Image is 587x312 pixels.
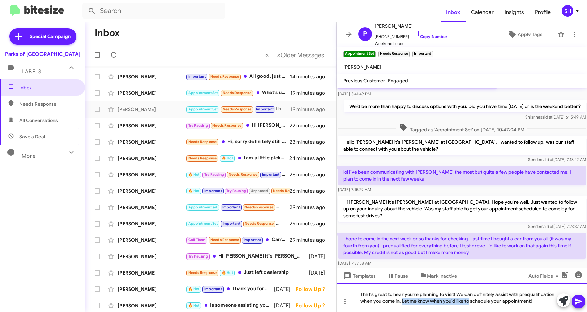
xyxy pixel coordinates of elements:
[188,221,218,226] span: Appointment Set
[413,270,462,282] button: Mark Inactive
[210,74,239,79] span: Needs Response
[22,153,36,159] span: More
[256,107,274,111] span: Important
[186,285,274,293] div: Thank you for that information. To get you the max value on your trade, an in person appraisal is...
[290,90,330,96] div: 19 minutes ago
[375,22,447,30] span: [PERSON_NAME]
[562,5,573,17] div: SH
[290,220,331,227] div: 29 minutes ago
[290,155,331,162] div: 24 minutes ago
[226,189,246,193] span: Try Pausing
[290,139,331,145] div: 23 minutes ago
[523,270,567,282] button: Auto Fields
[427,270,457,282] span: Mark Inactive
[118,122,186,129] div: [PERSON_NAME]
[296,286,330,293] div: Follow Up ?
[265,51,269,59] span: «
[118,220,186,227] div: [PERSON_NAME]
[223,221,240,226] span: Important
[186,105,290,113] div: I hope to come in the next week or so thanks for checking. Last time I bought a car from you all ...
[277,51,281,59] span: »
[186,73,290,80] div: All good, just in a holding pattern for now
[338,261,371,266] span: [DATE] 7:33:58 AM
[273,189,302,193] span: Needs Response
[118,302,186,309] div: [PERSON_NAME]
[118,73,186,80] div: [PERSON_NAME]
[412,51,433,57] small: Important
[95,28,120,38] h1: Inbox
[188,123,208,128] span: Try Pausing
[290,188,331,194] div: 26 minutes ago
[186,122,290,129] div: Hi [PERSON_NAME], I ended up purchasing a vehicle back in July.
[210,238,239,242] span: Needs Response
[245,221,274,226] span: Needs Response
[188,156,217,160] span: Needs Response
[290,122,331,129] div: 22 minutes ago
[19,84,77,91] span: Inbox
[188,172,200,177] span: 🔥 Hot
[186,220,290,228] div: I'm keeping my car
[290,106,330,113] div: 19 minutes ago
[244,238,261,242] span: Important
[118,286,186,293] div: [PERSON_NAME]
[204,172,224,177] span: Try Pausing
[30,33,71,40] span: Special Campaign
[529,2,556,22] a: Profile
[19,133,45,140] span: Save a Deal
[308,269,331,276] div: [DATE]
[188,238,206,242] span: Call Them
[273,48,328,62] button: Next
[222,270,233,275] span: 🔥 Hot
[338,91,371,96] span: [DATE] 3:41:49 PM
[188,303,200,308] span: 🔥 Hot
[381,270,413,282] button: Pause
[118,139,186,145] div: [PERSON_NAME]
[186,154,290,162] div: I am a little picky though and I'm not sure there's a model with the color finishes I'd want to s...
[204,189,222,193] span: Important
[343,64,381,70] span: [PERSON_NAME]
[290,171,331,178] div: 26 minutes ago
[251,189,268,193] span: Unpaused
[223,107,251,111] span: Needs Response
[9,28,76,45] a: Special Campaign
[466,2,499,22] span: Calendar
[118,106,186,113] div: [PERSON_NAME]
[186,269,308,277] div: Just left dealership
[412,34,447,39] a: Copy Number
[274,302,296,309] div: [DATE]
[338,136,586,155] p: Hello [PERSON_NAME] it's [PERSON_NAME] at [GEOGRAPHIC_DATA]. I wanted to follow up, was our staff...
[281,51,324,59] span: Older Messages
[212,123,241,128] span: Needs Response
[528,157,586,162] span: Sender [DATE] 7:13:42 AM
[337,270,381,282] button: Templates
[223,91,251,95] span: Needs Response
[118,171,186,178] div: [PERSON_NAME]
[541,157,553,162] span: said at
[188,140,217,144] span: Needs Response
[82,3,225,19] input: Search
[308,253,331,260] div: [DATE]
[188,107,218,111] span: Appointment Set
[188,91,218,95] span: Appointment Set
[499,2,529,22] a: Insights
[338,196,586,222] p: Hi [PERSON_NAME] it's [PERSON_NAME] at [GEOGRAPHIC_DATA]. Hope you're well. Just wanted to follow...
[186,301,274,309] div: Is someone assisting you? I just want to be sure.
[5,51,80,58] div: Parks of [GEOGRAPHIC_DATA]
[118,155,186,162] div: [PERSON_NAME]
[528,224,586,229] span: Sender [DATE] 7:23:37 AM
[118,237,186,244] div: [PERSON_NAME]
[540,114,552,120] span: said at
[290,204,331,211] div: 29 minutes ago
[222,156,233,160] span: 🔥 Hot
[22,68,42,75] span: Labels
[261,48,273,62] button: Previous
[375,40,447,47] span: Weekend Leads
[186,203,290,211] div: I cant . I wasn't approved at your office
[19,100,77,107] span: Needs Response
[338,233,586,259] p: I hope to come in the next week or so thanks for checking. Last time I bought a car from you all ...
[118,90,186,96] div: [PERSON_NAME]
[188,205,218,209] span: Appointment set
[118,253,186,260] div: [PERSON_NAME]
[338,187,371,192] span: [DATE] 7:15:29 AM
